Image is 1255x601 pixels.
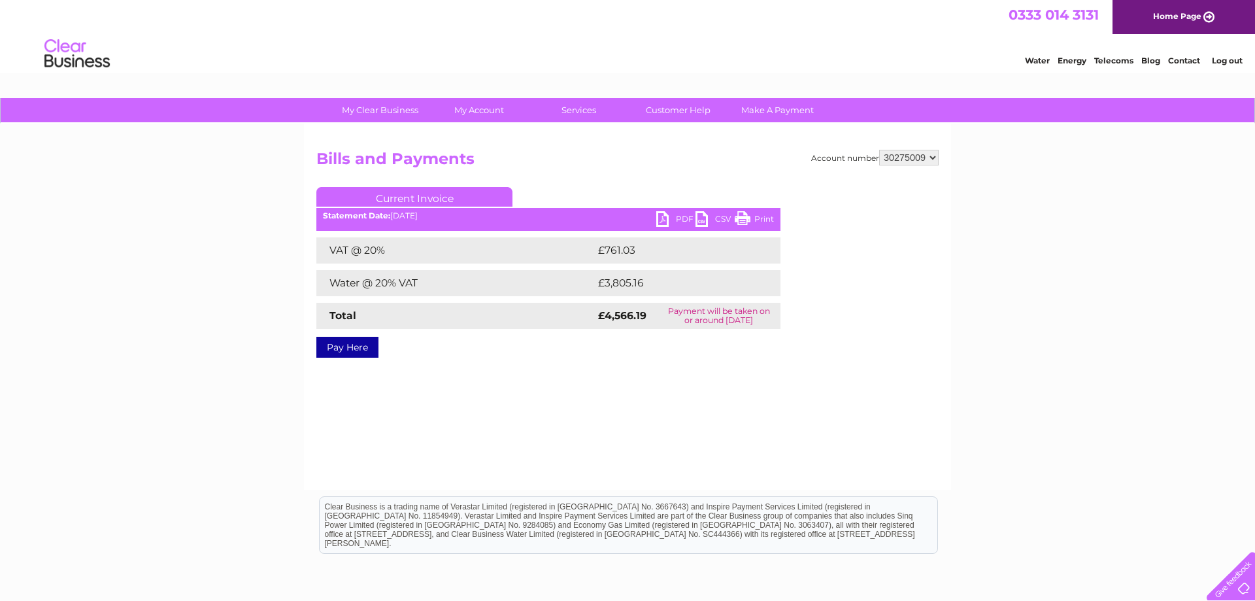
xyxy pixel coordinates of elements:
a: My Clear Business [326,98,434,122]
a: Make A Payment [724,98,831,122]
div: [DATE] [316,211,780,220]
td: VAT @ 20% [316,237,595,264]
a: Current Invoice [316,187,512,207]
h2: Bills and Payments [316,150,939,175]
a: 0333 014 3131 [1009,7,1099,23]
a: Print [735,211,774,230]
a: PDF [656,211,695,230]
td: Payment will be taken on or around [DATE] [657,303,780,329]
a: My Account [426,98,533,122]
a: Log out [1212,56,1243,65]
a: Contact [1168,56,1200,65]
a: Energy [1058,56,1086,65]
a: Services [525,98,633,122]
a: Telecoms [1094,56,1133,65]
div: Clear Business is a trading name of Verastar Limited (registered in [GEOGRAPHIC_DATA] No. 3667643... [320,7,937,63]
b: Statement Date: [323,211,390,220]
strong: £4,566.19 [598,309,646,322]
a: Water [1025,56,1050,65]
td: £3,805.16 [595,270,760,296]
a: Blog [1141,56,1160,65]
div: Account number [811,150,939,165]
a: Customer Help [624,98,732,122]
img: logo.png [44,34,110,74]
td: Water @ 20% VAT [316,270,595,296]
a: Pay Here [316,337,378,358]
td: £761.03 [595,237,756,264]
strong: Total [329,309,356,322]
a: CSV [695,211,735,230]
